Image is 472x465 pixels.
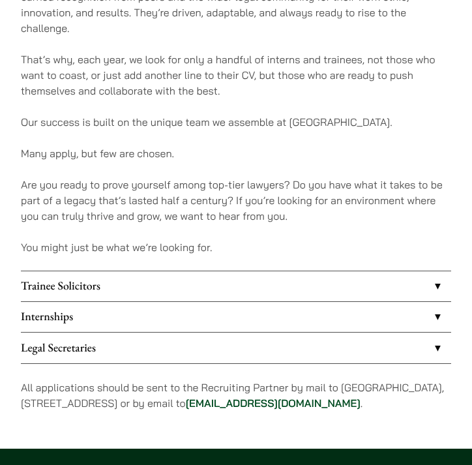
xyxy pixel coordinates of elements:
[21,239,451,255] p: You might just be what we’re looking for.
[21,380,451,411] p: All applications should be sent to the Recruiting Partner by mail to [GEOGRAPHIC_DATA], [STREET_A...
[21,302,451,332] a: Internships
[21,145,451,161] p: Many apply, but few are chosen.
[186,397,361,410] a: [EMAIL_ADDRESS][DOMAIN_NAME]
[21,114,451,130] p: Our success is built on the unique team we assemble at [GEOGRAPHIC_DATA].
[21,271,451,301] a: Trainee Solicitors
[21,52,451,98] p: That’s why, each year, we look for only a handful of interns and trainees, not those who want to ...
[21,333,451,363] a: Legal Secretaries
[21,177,451,224] p: Are you ready to prove yourself among top-tier lawyers? Do you have what it takes to be part of a...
